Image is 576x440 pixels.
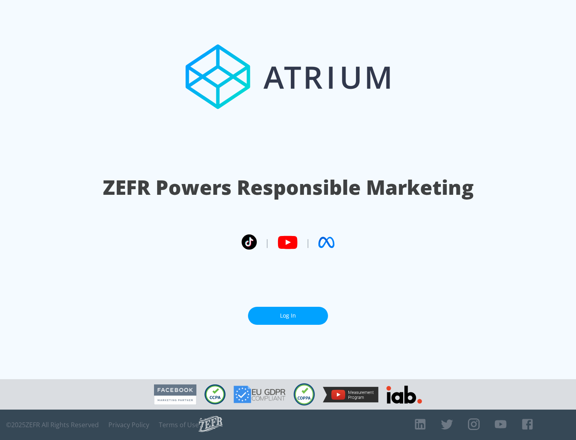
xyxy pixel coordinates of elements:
span: © 2025 ZEFR All Rights Reserved [6,421,99,429]
img: GDPR Compliant [234,386,286,403]
img: CCPA Compliant [204,384,226,404]
img: IAB [386,386,422,404]
img: COPPA Compliant [294,383,315,406]
a: Terms of Use [159,421,199,429]
h1: ZEFR Powers Responsible Marketing [103,174,474,201]
img: YouTube Measurement Program [323,387,378,402]
span: | [306,236,310,248]
a: Privacy Policy [108,421,149,429]
img: Facebook Marketing Partner [154,384,196,405]
span: | [265,236,270,248]
a: Log In [248,307,328,325]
